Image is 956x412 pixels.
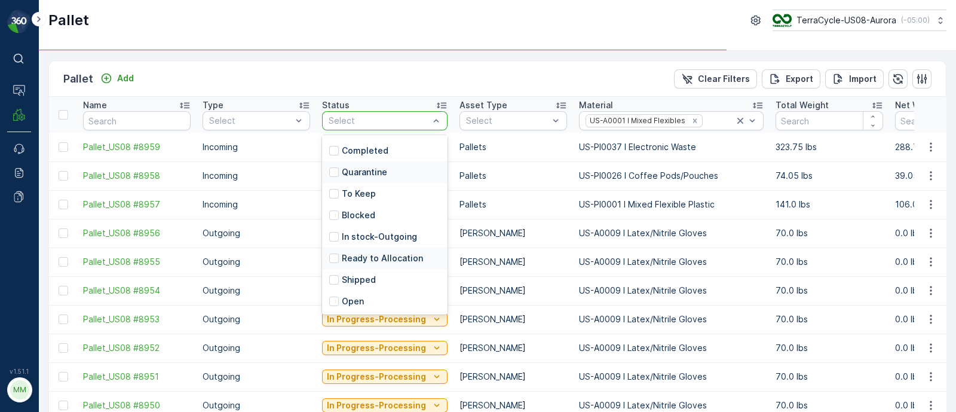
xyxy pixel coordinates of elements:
p: Quarantine [342,166,387,178]
input: Search [83,111,191,130]
a: Pallet_US08 #8957 [83,199,191,210]
p: US-A0009 I Latex/Nitrile Gloves [579,227,764,239]
div: Toggle Row Selected [59,372,68,382]
p: Outgoing [203,399,310,411]
div: Toggle Row Selected [59,315,68,324]
div: Toggle Row Selected [59,286,68,295]
p: In Progress-Processing [327,342,426,354]
p: [PERSON_NAME] [459,313,567,325]
div: Toggle Row Selected [59,257,68,267]
p: Outgoing [203,285,310,297]
button: Import [825,69,884,88]
p: Blocked [342,209,375,221]
p: Incoming [203,199,310,210]
p: [PERSON_NAME] [459,399,567,411]
a: Pallet_US08 #8954 [83,285,191,297]
p: Net Weight [895,99,942,111]
p: Ready to Allocation [342,252,423,264]
p: [PERSON_NAME] [459,285,567,297]
p: 141.0 lbs [776,199,883,210]
p: Open [342,295,364,307]
p: US-PI0026 I Coffee Pods/Pouches [579,170,764,182]
div: Toggle Row Selected [59,343,68,353]
p: Incoming [203,170,310,182]
div: US-A0001 I Mixed Flexibles [586,115,687,126]
p: Select [209,115,292,127]
p: Asset Type [459,99,507,111]
div: Toggle Row Selected [59,171,68,181]
p: Outgoing [203,342,310,354]
div: Remove US-A0001 I Mixed Flexibles [688,116,701,126]
p: Pallets [459,170,567,182]
div: Toggle Row Selected [59,200,68,209]
p: Total Weight [776,99,829,111]
a: Pallet_US08 #8956 [83,227,191,239]
p: To Keep [342,188,376,200]
p: US-A0009 I Latex/Nitrile Gloves [579,371,764,383]
p: ( -05:00 ) [901,16,930,25]
button: Clear Filters [674,69,757,88]
a: Pallet_US08 #8952 [83,342,191,354]
p: US-A0009 I Latex/Nitrile Gloves [579,285,764,297]
p: US-A0009 I Latex/Nitrile Gloves [579,342,764,354]
p: US-PI0037 I Electronic Waste [579,141,764,153]
img: image_ci7OI47.png [773,14,792,27]
div: Toggle Row Selected [59,228,68,238]
button: Export [762,69,820,88]
p: Shipped [342,274,376,286]
button: MM [7,377,31,402]
button: In Progress-Processing [322,312,448,326]
p: [PERSON_NAME] [459,256,567,268]
p: 74.05 lbs [776,170,883,182]
p: US-A0009 I Latex/Nitrile Gloves [579,313,764,325]
div: MM [10,380,29,399]
a: Pallet_US08 #8955 [83,256,191,268]
p: 70.0 lbs [776,342,883,354]
p: Pallet [63,71,93,87]
p: [PERSON_NAME] [459,342,567,354]
p: 70.0 lbs [776,285,883,297]
p: Pallet [48,11,89,30]
p: Add [117,72,134,84]
button: TerraCycle-US08-Aurora(-05:00) [773,10,946,31]
span: Pallet_US08 #8958 [83,170,191,182]
p: Outgoing [203,227,310,239]
p: [PERSON_NAME] [459,227,567,239]
p: In Progress-Processing [327,313,426,325]
p: US-PI0001 I Mixed Flexible Plastic [579,199,764,210]
p: US-A0009 I Latex/Nitrile Gloves [579,256,764,268]
p: Pallets [459,141,567,153]
p: Import [849,73,877,85]
div: Toggle Row Selected [59,142,68,152]
p: Export [786,73,813,85]
p: 70.0 lbs [776,256,883,268]
p: Material [579,99,613,111]
span: v 1.51.1 [7,368,31,375]
p: Outgoing [203,313,310,325]
p: Type [203,99,223,111]
p: 70.0 lbs [776,399,883,411]
p: Incoming [203,141,310,153]
button: In Progress-Processing [322,370,448,384]
a: Pallet_US08 #8950 [83,399,191,411]
a: Pallet_US08 #8951 [83,371,191,383]
a: Pallet_US08 #8959 [83,141,191,153]
p: TerraCycle-US08-Aurora [796,14,896,26]
p: Outgoing [203,256,310,268]
p: Clear Filters [698,73,750,85]
p: US-A0009 I Latex/Nitrile Gloves [579,399,764,411]
p: Status [322,99,350,111]
p: 70.0 lbs [776,227,883,239]
a: Pallet_US08 #8953 [83,313,191,325]
p: 70.0 lbs [776,313,883,325]
p: 70.0 lbs [776,371,883,383]
p: In Progress-Processing [327,399,426,411]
